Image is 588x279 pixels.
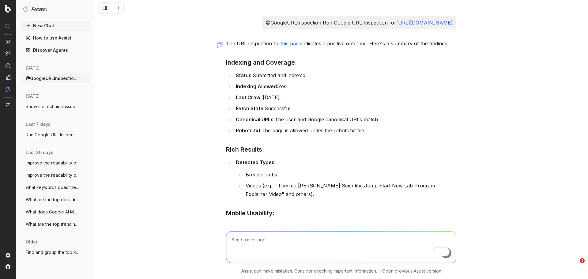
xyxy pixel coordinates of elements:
img: Activation [6,63,10,68]
strong: Canonical URLs: [236,116,275,123]
strong: Robots.txt: [236,127,262,134]
button: Show me technical issues with this page: [21,102,89,111]
h3: Mobile Usability: [226,208,456,218]
a: Discover Agents [21,45,89,55]
span: What are the top click driving keywords [26,197,80,203]
a: Open previous Assist version [382,268,441,274]
li: The page is allowed under the robots.txt file. [234,126,456,135]
img: Assist [6,87,10,92]
span: Improve the readability of Designing a T [26,160,80,166]
strong: Fetch State: [236,105,265,111]
span: Run Google URL Inspection for [URL] [26,132,80,138]
strong: Indexing Allowed: [236,83,278,89]
button: What does Google AI Mode say about 'clon [21,207,89,217]
p: The URL inspection for indicates a positive outcome. Here's a summary of the findings: [226,39,456,48]
h3: Rich Results: [226,145,456,154]
span: @GoogleURLInspection Run Google URL Insp [26,75,80,81]
button: What are the top trending topics for gen [21,219,89,229]
span: 1 [580,258,585,263]
button: Improve the readability of Designing a T [21,158,89,168]
span: [DATE] [26,93,40,99]
span: Find and group the top keywords for samp [26,249,80,255]
img: Botify logo [5,5,11,13]
span: [DATE] [26,65,40,71]
li: Submitted and indexed. [234,71,456,80]
span: Improve the readability of [URL] [26,172,80,178]
a: this page [281,40,301,47]
button: New Chat [21,21,89,31]
button: Find and group the top keywords for samp [21,247,89,257]
li: Breadcrumbs. [244,170,456,179]
button: What are the top click driving keywords [21,195,89,205]
img: Botify assist logo [217,42,223,48]
span: older [26,239,37,245]
img: Intelligence [6,51,10,56]
strong: Status: [236,72,253,78]
img: Switch project [6,103,10,107]
span: what keywords does the following page ra [26,184,80,190]
strong: Detected Types: [236,159,276,165]
img: My account [6,264,10,269]
p: @GoogleURLInspection Run Google URL Inspection for [266,18,453,27]
button: what keywords does the following page ra [21,183,89,192]
li: The user and Google canonical URLs match. [234,115,456,124]
span: What does Google AI Mode say about 'clon [26,209,80,215]
li: [DATE]. [234,93,456,102]
iframe: Intercom live chat [567,258,582,273]
li: Yes. [234,82,456,91]
img: Studio [6,75,10,80]
li: No specific verdict provided for mobile usability. [234,222,456,230]
h1: Assist [31,5,47,13]
li: Successful. [234,104,456,113]
img: Assist [23,6,29,12]
button: Assist [23,5,87,13]
span: Show me technical issues with this page: [26,104,80,110]
button: Run Google URL Inspection for [URL] [21,130,89,140]
textarea: To enrich screen reader interactions, please activate Accessibility in Grammarly extension settings [226,232,456,263]
span: last 30 days [26,149,53,156]
a: [URL][DOMAIN_NAME] [396,20,453,26]
span: What are the top trending topics for gen [26,221,80,227]
button: @GoogleURLInspection Run Google URL Insp [21,74,89,83]
p: Assist can make mistakes. Consider checking important information. [241,268,377,274]
span: last 7 days [26,121,51,127]
h3: Indexing and Coverage: [226,58,456,67]
li: Videos (e.g., "Thermo [PERSON_NAME] Scientific Jump Start New Lab Program Explainer Video" and ot... [244,181,456,198]
button: Improve the readability of [URL] [21,170,89,180]
strong: Last Crawl: [236,94,263,100]
img: Setting [6,253,10,258]
img: Analytics [6,40,10,44]
a: How to use Assist [21,33,89,43]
